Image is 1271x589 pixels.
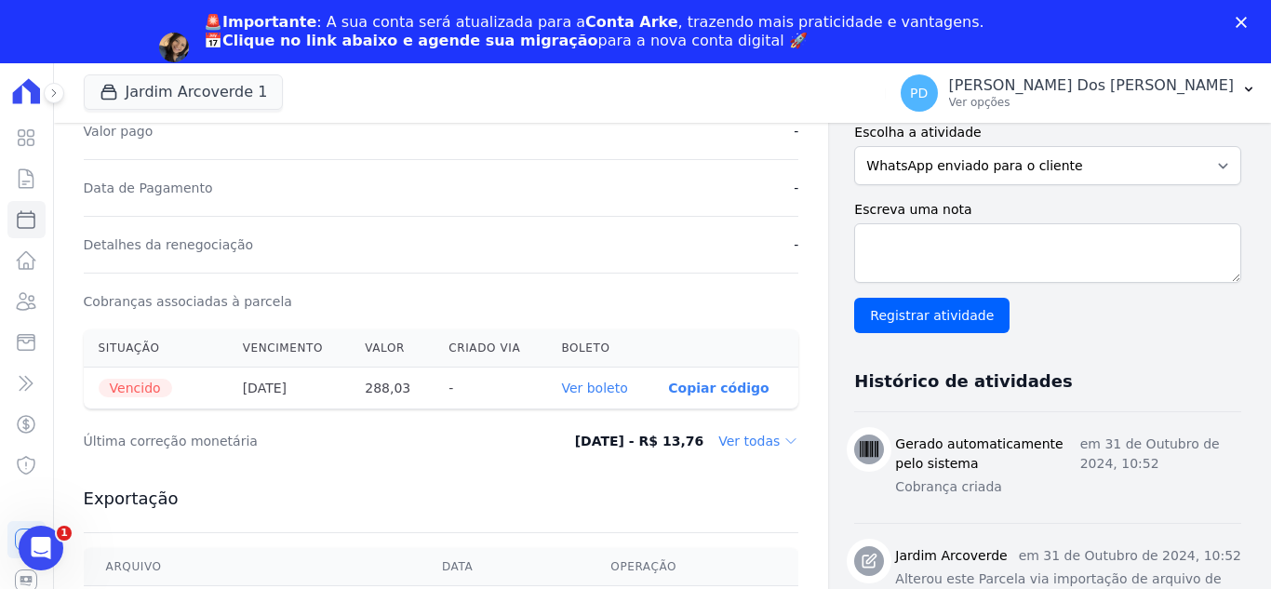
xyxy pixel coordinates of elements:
[895,477,1241,497] p: Cobrança criada
[949,76,1234,95] p: [PERSON_NAME] Dos [PERSON_NAME]
[350,329,434,368] th: Valor
[561,381,627,395] a: Ver boleto
[228,329,351,368] th: Vencimento
[84,74,284,110] button: Jardim Arcoverde 1
[159,33,189,62] img: Profile image for Adriane
[84,122,154,141] dt: Valor pago
[84,235,254,254] dt: Detalhes da renegociação
[1236,17,1254,28] div: Fechar
[1080,435,1241,474] p: em 31 de Outubro de 2024, 10:52
[57,526,72,541] span: 1
[575,432,704,450] dd: [DATE] - R$ 13,76
[910,87,928,100] span: PD
[84,329,228,368] th: Situação
[350,368,434,409] th: 288,03
[204,61,357,82] a: Agendar migração
[84,432,507,450] dt: Última correção monetária
[718,432,798,450] dd: Ver todas
[854,298,1010,333] input: Registrar atividade
[84,292,292,311] dt: Cobranças associadas à parcela
[895,546,1007,566] h3: Jardim Arcoverde
[588,548,798,586] th: Operação
[794,235,798,254] dd: -
[949,95,1234,110] p: Ver opções
[204,13,984,50] div: : A sua conta será atualizada para a , trazendo mais praticidade e vantagens. 📅 para a nova conta...
[585,13,677,31] b: Conta Arke
[84,179,213,197] dt: Data de Pagamento
[99,379,172,397] span: Vencido
[668,381,769,395] button: Copiar código
[895,435,1079,474] h3: Gerado automaticamente pelo sistema
[84,548,420,586] th: Arquivo
[204,13,316,31] b: 🚨Importante
[420,548,588,586] th: Data
[84,488,799,510] h3: Exportação
[434,368,546,409] th: -
[434,329,546,368] th: Criado via
[854,370,1072,393] h3: Histórico de atividades
[794,122,798,141] dd: -
[854,200,1241,220] label: Escreva uma nota
[546,329,653,368] th: Boleto
[19,526,63,570] iframe: Intercom live chat
[794,179,798,197] dd: -
[854,123,1241,142] label: Escolha a atividade
[222,32,598,49] b: Clique no link abaixo e agende sua migração
[886,67,1271,119] button: PD [PERSON_NAME] Dos [PERSON_NAME] Ver opções
[1019,546,1241,566] p: em 31 de Outubro de 2024, 10:52
[228,368,351,409] th: [DATE]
